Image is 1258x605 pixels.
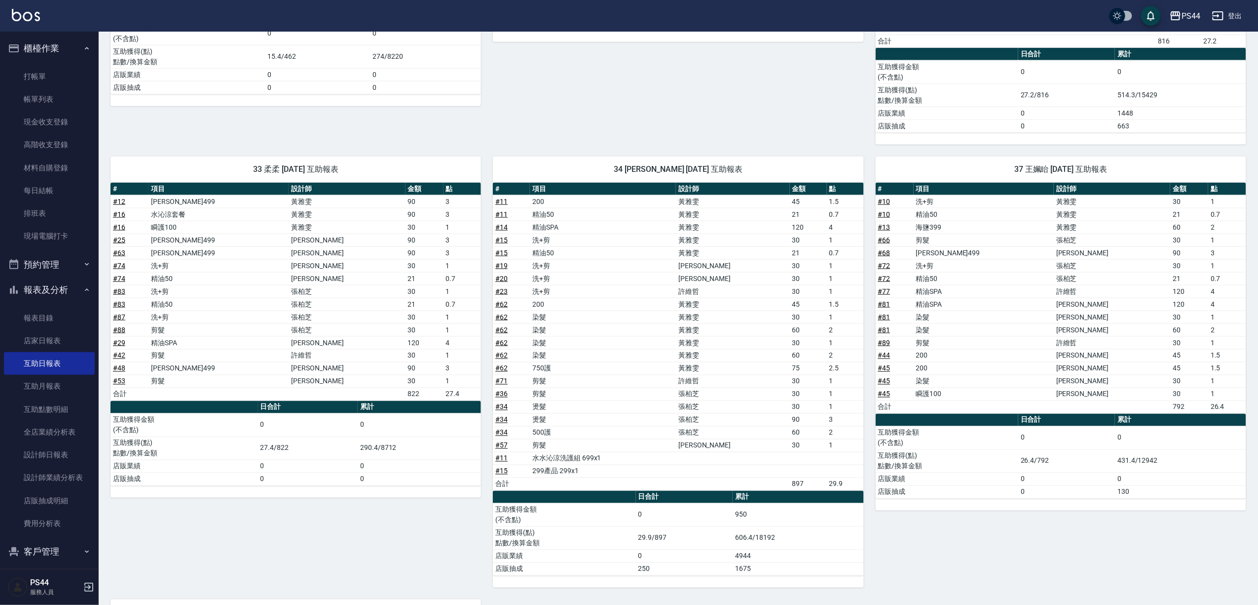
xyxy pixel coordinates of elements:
td: 30 [790,285,827,298]
td: 精油50 [530,208,676,221]
img: Person [8,577,28,597]
a: #68 [878,249,890,257]
a: 互助點數明細 [4,398,95,421]
a: #34 [495,403,508,411]
td: 1.5 [827,195,864,208]
td: [PERSON_NAME]499 [148,362,289,375]
td: 張柏芝 [289,285,405,298]
th: 金額 [406,183,444,196]
td: 30 [790,311,827,323]
a: 店家日報表 [4,329,95,352]
td: [PERSON_NAME] [289,362,405,375]
td: [PERSON_NAME] [289,272,405,285]
td: 1 [444,323,481,336]
td: 1 [1208,311,1246,323]
td: 黃雅雯 [1054,208,1170,221]
a: #34 [495,416,508,424]
td: 張柏芝 [289,311,405,323]
th: 點 [444,183,481,196]
a: #63 [113,249,125,257]
td: 許維哲 [289,349,405,362]
td: 1.5 [1208,349,1246,362]
td: 1 [1208,336,1246,349]
td: [PERSON_NAME] [1054,311,1170,323]
td: 0.7 [444,298,481,311]
td: 90 [406,208,444,221]
td: 120 [1170,298,1208,311]
td: 0.7 [444,272,481,285]
a: 材料自購登錄 [4,157,95,179]
td: 60 [790,323,827,336]
a: #20 [495,275,508,282]
td: 4 [444,336,481,349]
a: #62 [495,352,508,360]
td: 1 [444,285,481,298]
td: 1 [1208,195,1246,208]
a: #10 [878,210,890,218]
a: #29 [113,339,125,347]
td: 0.7 [1208,272,1246,285]
td: 黃雅雯 [676,349,789,362]
a: 打帳單 [4,65,95,88]
td: 30 [790,272,827,285]
td: 30 [790,234,827,246]
td: 合計 [876,35,921,47]
a: #62 [495,326,508,334]
td: 30 [406,221,444,234]
td: 1 [827,311,864,323]
td: 3 [1208,246,1246,259]
td: 0 [265,68,370,81]
td: 2 [1208,323,1246,336]
a: 帳單列表 [4,88,95,111]
td: 黃雅雯 [289,195,405,208]
td: 120 [790,221,827,234]
td: 21 [1170,272,1208,285]
td: 1 [444,259,481,272]
td: 張柏芝 [1054,234,1170,246]
table: a dense table [876,183,1246,414]
td: 染髮 [914,323,1054,336]
td: 黃雅雯 [676,195,789,208]
table: a dense table [876,48,1246,133]
td: 663 [1115,120,1246,132]
td: 1 [827,272,864,285]
td: [PERSON_NAME] [1054,349,1170,362]
a: #62 [495,300,508,308]
td: 0.7 [1208,208,1246,221]
td: [PERSON_NAME] [1054,323,1170,336]
td: 張柏芝 [1054,272,1170,285]
td: 黃雅雯 [289,221,405,234]
td: 剪髮 [914,336,1054,349]
a: 現金收支登錄 [4,111,95,133]
img: Logo [12,9,40,21]
td: 精油SPA [530,221,676,234]
td: 27.2/816 [1018,83,1115,107]
th: 設計師 [676,183,789,196]
table: a dense table [493,183,863,491]
td: [PERSON_NAME] [676,272,789,285]
a: 現場電腦打卡 [4,225,95,247]
th: 點 [1208,183,1246,196]
a: #23 [495,287,508,295]
td: 3 [444,208,481,221]
td: 洗+剪 [530,272,676,285]
td: 洗+剪 [914,195,1054,208]
td: 許維哲 [1054,336,1170,349]
td: 黃雅雯 [1054,221,1170,234]
td: 60 [1170,323,1208,336]
td: 30 [406,285,444,298]
td: 30 [1170,259,1208,272]
td: 精油50 [914,272,1054,285]
td: 200 [530,195,676,208]
td: 店販業績 [111,68,265,81]
th: 設計師 [1054,183,1170,196]
a: #16 [113,210,125,218]
td: 60 [1170,221,1208,234]
th: 項目 [148,183,289,196]
a: #62 [495,313,508,321]
td: 染髮 [530,323,676,336]
a: #58 [878,24,890,32]
a: #87 [113,313,125,321]
td: 精油50 [914,208,1054,221]
a: #11 [495,198,508,205]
